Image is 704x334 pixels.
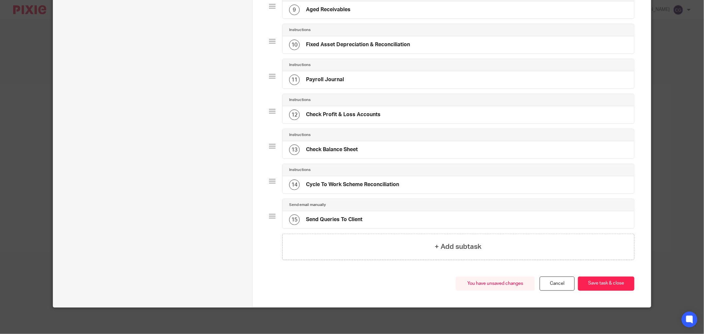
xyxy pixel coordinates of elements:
[289,132,311,138] h4: Instructions
[306,111,381,118] h4: Check Profit & Loss Accounts
[540,277,575,291] a: Cancel
[289,215,300,225] div: 15
[289,27,311,33] h4: Instructions
[435,242,482,252] h4: + Add subtask
[289,97,311,103] h4: Instructions
[578,277,634,291] button: Save task & close
[306,6,351,13] h4: Aged Receivables
[306,181,399,188] h4: Cycle To Work Scheme Reconciliation
[289,180,300,190] div: 14
[289,75,300,85] div: 11
[289,5,300,15] div: 9
[289,110,300,120] div: 12
[306,76,344,83] h4: Payroll Journal
[289,145,300,155] div: 13
[456,277,535,291] div: You have unsaved changes
[306,41,410,48] h4: Fixed Asset Depreciation & Reconciliation
[289,167,311,173] h4: Instructions
[306,216,363,223] h4: Send Queries To Client
[306,146,358,153] h4: Check Balance Sheet
[289,62,311,68] h4: Instructions
[289,40,300,50] div: 10
[289,202,326,208] h4: Send email manually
